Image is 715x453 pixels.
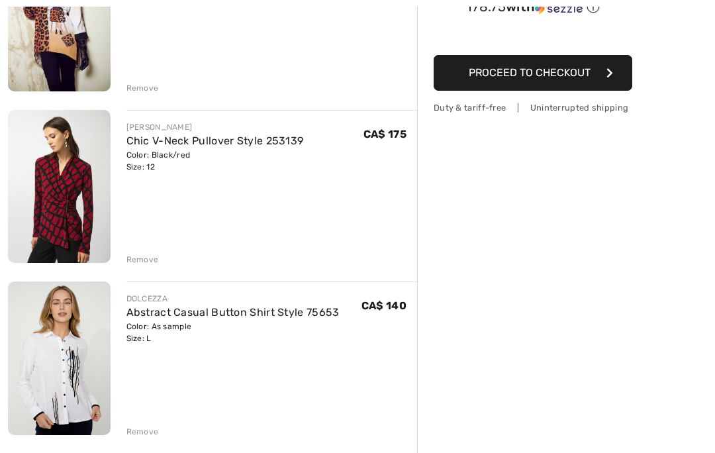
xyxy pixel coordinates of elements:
[8,281,111,435] img: Abstract Casual Button Shirt Style 75653
[363,128,406,140] span: CA$ 175
[126,121,304,133] div: [PERSON_NAME]
[126,426,159,438] div: Remove
[434,21,632,50] iframe: PayPal-paypal
[469,66,591,79] span: Proceed to Checkout
[126,134,304,147] a: Chic V-Neck Pullover Style 253139
[126,306,340,319] a: Abstract Casual Button Shirt Style 75653
[361,299,406,312] span: CA$ 140
[126,293,340,305] div: DOLCEZZA
[126,82,159,94] div: Remove
[535,3,583,15] img: Sezzle
[126,254,159,266] div: Remove
[126,321,340,344] div: Color: As sample Size: L
[8,110,111,263] img: Chic V-Neck Pullover Style 253139
[434,55,632,91] button: Proceed to Checkout
[434,101,632,114] div: Duty & tariff-free | Uninterrupted shipping
[126,149,304,173] div: Color: Black/red Size: 12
